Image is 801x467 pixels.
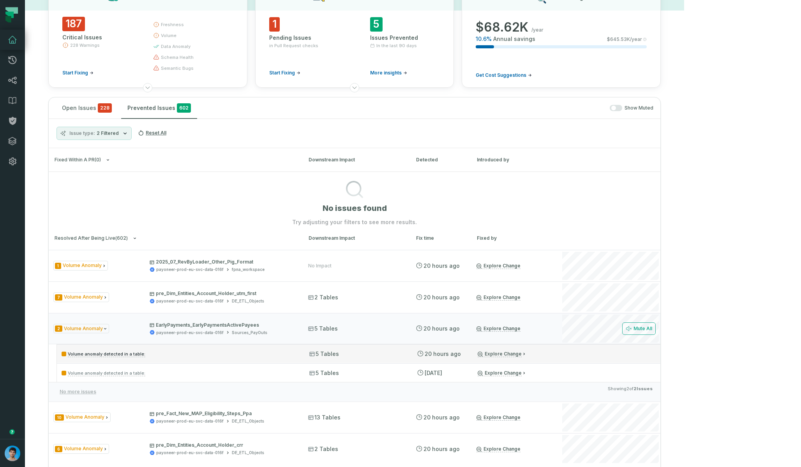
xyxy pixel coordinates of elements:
[308,445,338,453] span: 2 Tables
[416,235,463,242] div: Fix time
[423,262,460,269] relative-time: Oct 3, 2025, 2:04 PM GMT+3
[308,325,338,333] span: 5 Tables
[156,330,224,336] div: payoneer-prod-eu-svc-data-016f
[62,352,66,356] span: Severity
[476,263,520,269] a: Explore Change
[97,130,119,136] span: 2 Filtered
[370,70,402,76] span: More insights
[476,446,520,452] a: Explore Change
[53,292,109,302] span: Issue Type
[269,34,339,42] div: Pending Issues
[232,450,264,456] div: DE_ETL_Objects
[156,450,224,456] div: payoneer-prod-eu-svc-data-016f
[161,32,176,39] span: volume
[269,70,295,76] span: Start Fixing
[70,42,100,48] span: 228 Warnings
[476,294,520,301] a: Explore Change
[608,386,653,398] span: Showing 2 of
[5,446,20,461] img: avatar of Omri Ildis
[56,386,99,398] button: No more issues
[156,418,224,424] div: payoneer-prod-eu-svc-data-016f
[531,27,543,33] span: /year
[161,54,194,60] span: schema health
[62,17,85,31] span: 187
[476,414,520,421] a: Explore Change
[53,444,109,454] span: Issue Type
[161,21,184,28] span: freshness
[423,325,460,332] relative-time: Oct 3, 2025, 2:04 PM GMT+3
[425,370,442,376] relative-time: Sep 12, 2025, 10:02 AM GMT+3
[622,322,656,335] button: Mute All
[232,330,267,336] div: Sources_PayOuts
[150,290,294,297] p: pre_Dim_Entities_Account_Holder_utm_first
[55,157,101,163] span: Fixed within a PR ( 0 )
[269,70,300,76] a: Start Fixing
[370,70,407,76] a: More insights
[55,235,128,241] span: Resolved After Being Live ( 602 )
[53,324,109,334] span: Issue Type
[135,127,169,139] button: Reset All
[49,172,660,226] div: Fixed within a PR(0)
[607,36,642,42] span: $ 645.53K /year
[200,105,653,111] div: Show Muted
[156,267,224,272] div: payoneer-prod-eu-svc-data-016f
[376,42,417,49] span: In the last 90 days
[478,370,522,376] a: Explore Change
[423,414,460,421] relative-time: Oct 3, 2025, 2:04 PM GMT+3
[309,369,339,377] span: 5 Tables
[423,294,460,301] relative-time: Oct 3, 2025, 2:04 PM GMT+3
[150,442,294,448] p: pre_Dim_Entities_Account_Holder_crr
[55,157,295,163] button: Fixed within a PR(0)
[55,325,62,332] span: Severity
[308,414,341,421] span: 13 Tables
[62,371,66,375] span: Severity
[69,130,95,136] span: Issue type
[121,97,197,119] button: Prevented Issues
[292,218,417,226] p: Try adjusting your filters to see more results.
[323,203,387,214] h1: No issues found
[476,72,532,78] a: Get Cost Suggestions
[150,259,294,265] p: 2025_07_RevByLoader_Other_Pig_Format
[9,428,16,435] div: Tooltip anchor
[477,156,547,163] div: Introduced by
[53,412,111,422] span: Issue Type
[370,34,440,42] div: Issues Prevented
[416,156,463,163] div: Detected
[55,263,61,269] span: Severity
[633,386,653,391] strong: 2 Issues
[55,414,64,421] span: Severity
[309,235,402,242] div: Downstream Impact
[269,17,280,32] span: 1
[55,294,62,301] span: Severity
[62,34,139,41] div: Critical Issues
[476,35,492,43] span: 10.6 %
[309,350,339,358] span: 5 Tables
[55,446,62,452] span: Severity
[161,65,194,71] span: semantic bugs
[98,103,112,113] span: critical issues and errors combined
[309,156,402,163] div: Downstream Impact
[56,127,132,140] button: Issue type2 Filtered
[150,322,294,328] p: EarlyPayments_EarlyPaymentsActivePayees
[150,410,294,417] p: pre_Fact_New_MAP_Eligibility_Steps_Ppa
[493,35,535,43] span: Annual savings
[62,70,94,76] a: Start Fixing
[425,350,461,357] relative-time: Oct 3, 2025, 2:04 PM GMT+3
[53,261,108,271] span: Issue Type
[156,298,224,304] div: payoneer-prod-eu-svc-data-016f
[55,235,295,241] button: Resolved After Being Live(602)
[476,72,526,78] span: Get Cost Suggestions
[476,325,520,332] a: Explore Change
[56,97,118,119] button: Open Issues
[370,17,383,32] span: 5
[232,267,265,272] div: fpna_workspace
[308,263,332,269] div: No Impact
[232,298,264,304] div: DE_ETL_Objects
[476,19,528,35] span: $ 68.62K
[308,294,338,301] span: 2 Tables
[68,370,145,376] span: Volume anomaly detected in a table:
[423,446,460,452] relative-time: Oct 3, 2025, 2:04 PM GMT+3
[269,42,318,49] span: in Pull Request checks
[161,43,191,50] span: data anomaly
[62,70,88,76] span: Start Fixing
